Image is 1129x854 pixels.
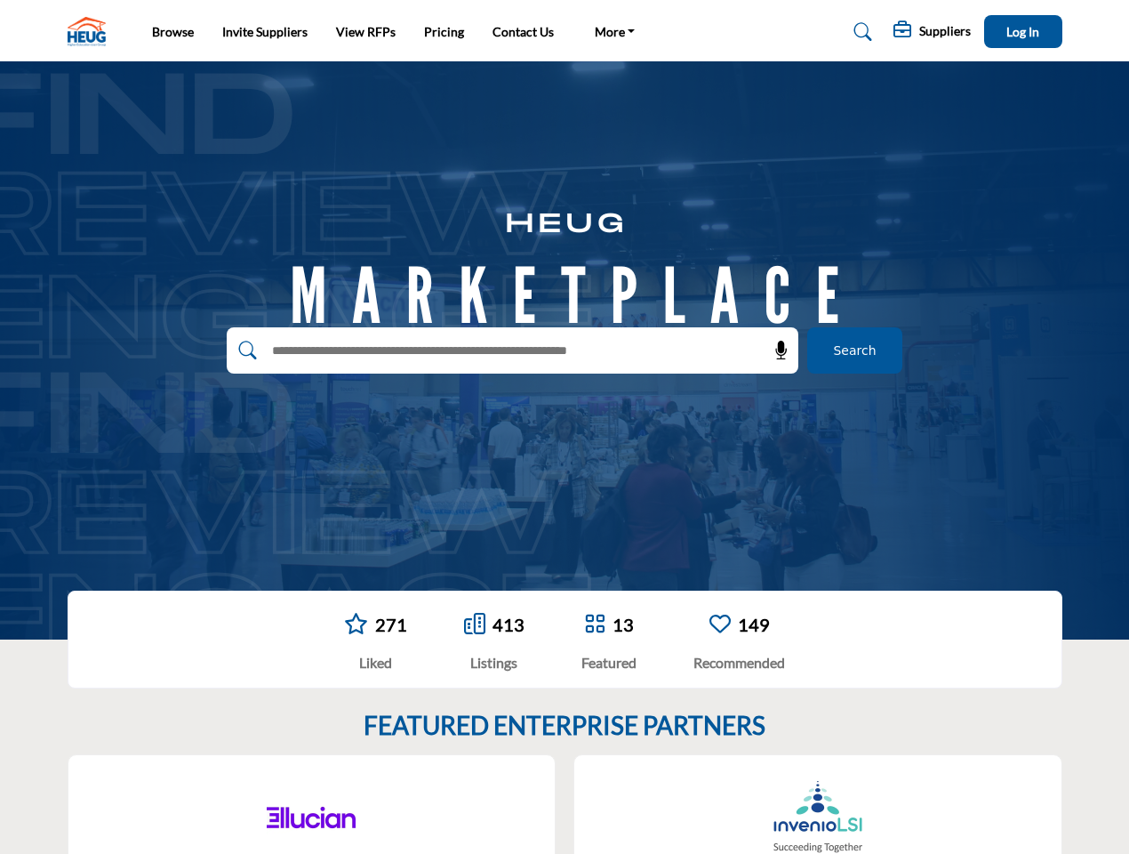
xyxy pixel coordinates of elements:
span: Log In [1006,24,1039,39]
div: Listings [464,652,524,673]
div: Recommended [693,652,785,673]
h5: Suppliers [919,23,971,39]
div: Suppliers [893,21,971,43]
span: Search [833,342,876,360]
a: Invite Suppliers [222,24,308,39]
a: 413 [492,614,524,635]
i: Go to Liked [344,613,368,634]
a: Search [837,18,884,46]
a: View RFPs [336,24,396,39]
a: 271 [375,614,407,635]
a: Go to Recommended [709,613,731,637]
h2: FEATURED ENTERPRISE PARTNERS [364,711,765,741]
button: Log In [984,15,1062,48]
a: Go to Featured [584,613,605,637]
a: More [582,20,648,44]
img: Site Logo [68,17,115,46]
div: Liked [344,652,407,673]
a: 13 [613,614,634,635]
button: Search [807,327,902,374]
a: 149 [738,614,770,635]
a: Contact Us [492,24,554,39]
a: Browse [152,24,194,39]
a: Pricing [424,24,464,39]
div: Featured [581,652,637,673]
